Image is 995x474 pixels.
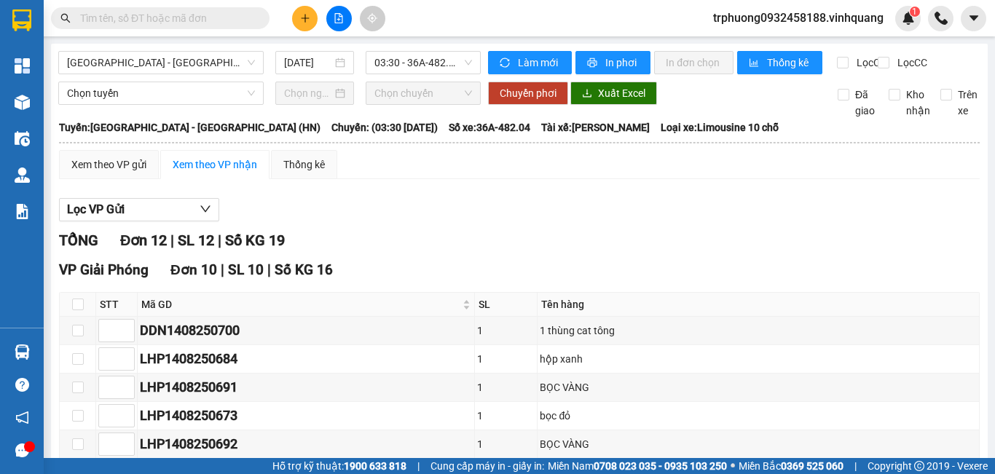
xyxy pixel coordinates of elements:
td: DDN1408250700 [138,317,475,345]
th: Tên hàng [538,293,980,317]
img: warehouse-icon [15,131,30,146]
span: Số KG 19 [225,232,285,249]
input: Tìm tên, số ĐT hoặc mã đơn [80,10,252,26]
div: Thống kê [283,157,325,173]
input: 15/08/2025 [284,55,332,71]
span: Đơn 10 [170,261,217,278]
strong: 0369 525 060 [781,460,843,472]
td: LHP1408250692 [138,430,475,459]
input: Chọn ngày [284,85,332,101]
div: Xem theo VP gửi [71,157,146,173]
span: printer [587,58,599,69]
span: Cung cấp máy in - giấy in: [430,458,544,474]
img: dashboard-icon [15,58,30,74]
span: Lọc VP Gửi [67,200,125,218]
div: LHP1408250684 [140,349,472,369]
span: Thống kê [767,55,811,71]
button: In đơn chọn [654,51,734,74]
button: downloadXuất Excel [570,82,657,105]
span: Hỗ trợ kỹ thuật: [272,458,406,474]
div: bọc đỏ [540,408,977,424]
span: file-add [334,13,344,23]
strong: 1900 633 818 [344,460,406,472]
td: LHP1408250684 [138,345,475,374]
div: DDN1408250700 [140,320,472,341]
div: 1 [477,351,535,367]
span: message [15,443,29,457]
span: SL 12 [178,232,214,249]
img: icon-new-feature [902,12,915,25]
span: plus [300,13,310,23]
img: warehouse-icon [15,344,30,360]
span: Miền Bắc [739,458,843,474]
td: LHP1408250691 [138,374,475,402]
span: Miền Nam [548,458,727,474]
span: VP Giải Phóng [59,261,149,278]
span: In phơi [605,55,639,71]
button: file-add [326,6,352,31]
span: | [854,458,857,474]
span: Số KG 16 [275,261,333,278]
div: BỌC VÀNG [540,436,977,452]
td: LHP1408250673 [138,402,475,430]
span: Trên xe [952,87,983,119]
span: search [60,13,71,23]
span: | [218,232,221,249]
span: aim [367,13,377,23]
img: phone-icon [935,12,948,25]
div: 1 thùng cat tông [540,323,977,339]
div: LHP1408250692 [140,434,472,454]
span: Kho nhận [900,87,936,119]
sup: 1 [910,7,920,17]
span: Mã GD [141,296,460,312]
span: Đơn 12 [120,232,167,249]
button: plus [292,6,318,31]
span: Đã giao [849,87,881,119]
span: SL 10 [228,261,264,278]
th: SL [475,293,538,317]
span: bar-chart [749,58,761,69]
div: BỌC VÀNG [540,379,977,395]
div: 1 [477,408,535,424]
span: Lọc CR [851,55,889,71]
span: down [200,203,211,215]
div: Xem theo VP nhận [173,157,257,173]
th: STT [96,293,138,317]
span: Thanh Hóa - Long Biên (HN) [67,52,255,74]
img: warehouse-icon [15,95,30,110]
div: 1 [477,379,535,395]
span: ⚪️ [731,463,735,469]
span: 1 [912,7,917,17]
span: TỔNG [59,232,98,249]
button: Lọc VP Gửi [59,198,219,221]
span: caret-down [967,12,980,25]
span: Lọc CC [892,55,929,71]
img: warehouse-icon [15,167,30,183]
button: aim [360,6,385,31]
button: printerIn phơi [575,51,650,74]
span: trphuong0932458188.vinhquang [701,9,895,27]
strong: 0708 023 035 - 0935 103 250 [594,460,727,472]
span: | [221,261,224,278]
span: Chuyến: (03:30 [DATE]) [331,119,438,135]
span: download [582,88,592,100]
span: sync [500,58,512,69]
span: | [417,458,420,474]
span: | [267,261,271,278]
span: 03:30 - 36A-482.04 [374,52,472,74]
b: Tuyến: [GEOGRAPHIC_DATA] - [GEOGRAPHIC_DATA] (HN) [59,122,320,133]
div: LHP1408250673 [140,406,472,426]
button: syncLàm mới [488,51,572,74]
span: Xuất Excel [598,85,645,101]
span: Tài xế: [PERSON_NAME] [541,119,650,135]
img: solution-icon [15,204,30,219]
img: logo-vxr [12,9,31,31]
button: bar-chartThống kê [737,51,822,74]
div: 1 [477,323,535,339]
div: LHP1408250691 [140,377,472,398]
div: hộp xanh [540,351,977,367]
span: | [170,232,174,249]
div: 1 [477,436,535,452]
span: notification [15,411,29,424]
span: Chọn chuyến [374,82,472,104]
